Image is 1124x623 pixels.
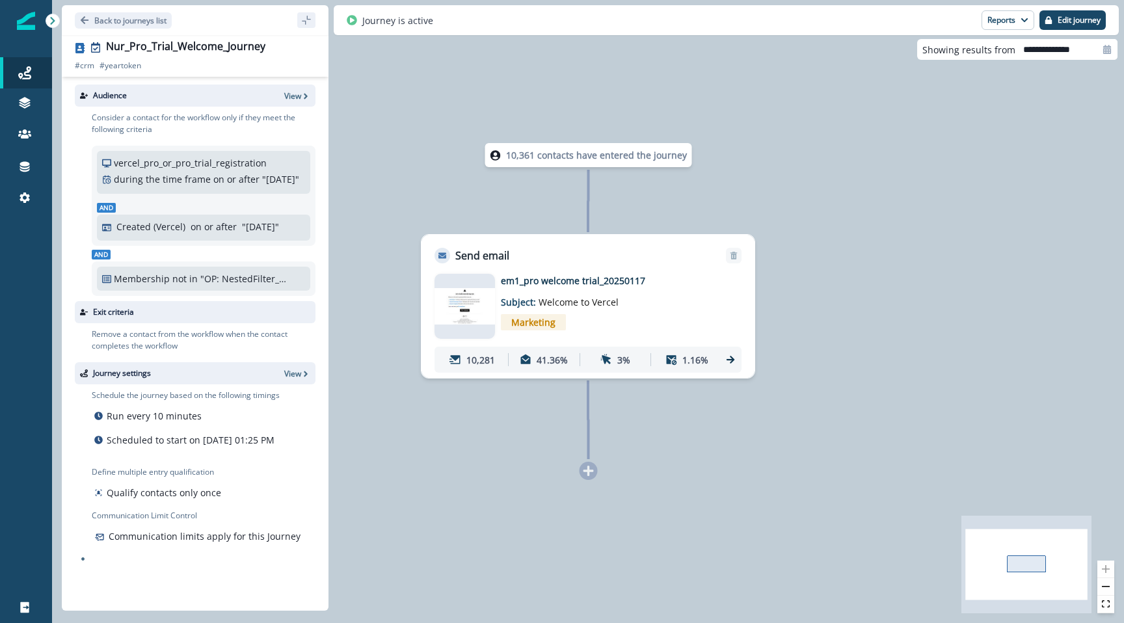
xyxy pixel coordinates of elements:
p: Exit criteria [93,306,134,318]
p: Subject: [501,287,663,309]
button: Reports [982,10,1034,30]
p: Journey settings [93,367,151,379]
p: 1.16% [682,353,708,367]
button: View [284,90,310,101]
p: Audience [93,90,127,101]
p: 3% [617,353,630,367]
button: Edit journey [1039,10,1106,30]
p: Communication Limit Control [92,510,315,522]
p: Back to journeys list [94,15,167,26]
p: 41.36% [537,353,568,367]
p: "OP: NestedFilter_MasterEmailSuppression" [200,272,288,285]
button: Go back [75,12,172,29]
button: fit view [1097,596,1114,613]
span: And [92,250,111,259]
p: Send email [455,248,509,263]
p: not in [172,272,198,285]
button: sidebar collapse toggle [297,12,315,28]
button: View [284,368,310,379]
p: on or after [213,172,260,186]
p: em1_pro welcome trial_20250117 [501,274,709,287]
p: Schedule the journey based on the following timings [92,390,280,401]
p: Showing results from [922,43,1015,57]
p: Remove a contact from the workflow when the contact completes the workflow [92,328,315,352]
p: Consider a contact for the workflow only if they meet the following criteria [92,112,315,135]
p: during the time frame [114,172,211,186]
p: Qualify contacts only once [107,486,221,499]
p: Created (Vercel) [116,220,185,233]
p: Membership [114,272,170,285]
span: And [97,203,116,213]
p: 10,361 contacts have entered the journey [506,148,687,162]
p: 10,281 [466,353,495,367]
p: # crm [75,60,94,72]
g: Edge from node-dl-count to d940d27c-88ef-4be7-b8f4-d623568fec2c [588,170,589,232]
p: View [284,90,301,101]
img: email asset unavailable [435,288,495,325]
g: Edge from d940d27c-88ef-4be7-b8f4-d623568fec2c to node-add-under-53f92148-ab91-4a33-8997-3a2212fb... [588,380,589,459]
p: vercel_pro_or_pro_trial_registration [114,156,267,170]
button: zoom out [1097,578,1114,596]
p: View [284,368,301,379]
p: Run every 10 minutes [107,409,202,423]
p: # yeartoken [100,60,141,72]
div: 10,361 contacts have entered the journey [464,143,714,167]
span: Welcome to Vercel [539,296,619,308]
p: Communication limits apply for this Journey [109,529,301,543]
img: Inflection [17,12,35,30]
div: Nur_Pro_Trial_Welcome_Journey [106,40,265,55]
p: " [DATE] " [242,220,279,233]
span: Marketing [501,314,566,330]
p: Edit journey [1058,16,1101,25]
p: Journey is active [362,14,433,27]
p: on or after [191,220,237,233]
p: Scheduled to start on [DATE] 01:25 PM [107,433,274,447]
div: Send emailRemoveemail asset unavailableem1_pro welcome trial_20250117Subject: Welcome to VercelMa... [421,234,755,378]
p: " [DATE] " [262,172,299,186]
p: Define multiple entry qualification [92,466,224,478]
